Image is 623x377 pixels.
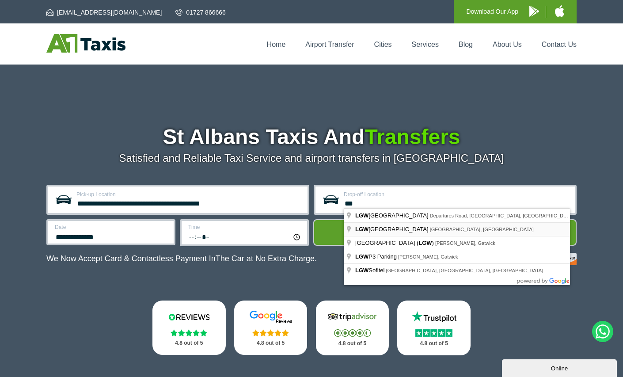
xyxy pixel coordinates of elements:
a: Services [412,41,439,48]
span: [GEOGRAPHIC_DATA] [355,226,430,232]
p: Download Our App [466,6,518,17]
span: [GEOGRAPHIC_DATA] [355,212,430,219]
span: [PERSON_NAME], Gatwick [398,254,458,259]
label: Date [55,225,168,230]
img: Reviews.io [163,310,216,324]
a: Trustpilot Stars 4.8 out of 5 [397,301,471,355]
img: A1 Taxis St Albans LTD [46,34,125,53]
iframe: chat widget [502,358,619,377]
img: Stars [171,329,207,336]
span: LGW [355,226,368,232]
span: Departures Road, [GEOGRAPHIC_DATA], [GEOGRAPHIC_DATA] [430,213,574,218]
span: [GEOGRAPHIC_DATA], [GEOGRAPHIC_DATA], [GEOGRAPHIC_DATA] [386,268,543,273]
span: [GEOGRAPHIC_DATA] ( ) [355,240,435,246]
p: We Now Accept Card & Contactless Payment In [46,254,317,263]
a: Cities [374,41,392,48]
a: Google Stars 4.8 out of 5 [234,301,308,355]
span: LGW [418,240,432,246]
p: Satisfied and Reliable Taxi Service and airport transfers in [GEOGRAPHIC_DATA] [46,152,577,164]
img: Stars [334,329,371,337]
span: LGW [355,212,368,219]
a: 01727 866666 [175,8,226,17]
img: Trustpilot [407,310,460,324]
span: Transfers [365,125,460,149]
a: Tripadvisor Stars 4.8 out of 5 [316,301,389,355]
button: Get Quote [313,219,577,246]
h1: St Albans Taxis And [46,126,577,148]
span: LGW [355,253,368,260]
img: Stars [415,329,452,337]
img: A1 Taxis Android App [529,6,539,17]
span: [GEOGRAPHIC_DATA], [GEOGRAPHIC_DATA] [430,227,534,232]
span: P3 Parking [355,253,398,260]
a: Airport Transfer [305,41,354,48]
label: Time [188,225,302,230]
img: Tripadvisor [326,310,379,324]
a: Blog [459,41,473,48]
p: 4.8 out of 5 [244,338,298,349]
span: The Car at No Extra Charge. [216,254,317,263]
a: About Us [493,41,522,48]
p: 4.8 out of 5 [162,338,216,349]
label: Pick-up Location [76,192,302,197]
span: [PERSON_NAME], Gatwick [435,240,495,246]
img: A1 Taxis iPhone App [555,5,564,17]
a: Home [267,41,286,48]
a: Reviews.io Stars 4.8 out of 5 [152,301,226,355]
a: [EMAIL_ADDRESS][DOMAIN_NAME] [46,8,162,17]
span: Sofitel [355,267,386,274]
p: 4.8 out of 5 [326,338,380,349]
img: Google [244,310,297,324]
label: Drop-off Location [344,192,570,197]
a: Contact Us [542,41,577,48]
span: LGW [355,267,368,274]
p: 4.8 out of 5 [407,338,461,349]
img: Stars [252,329,289,336]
